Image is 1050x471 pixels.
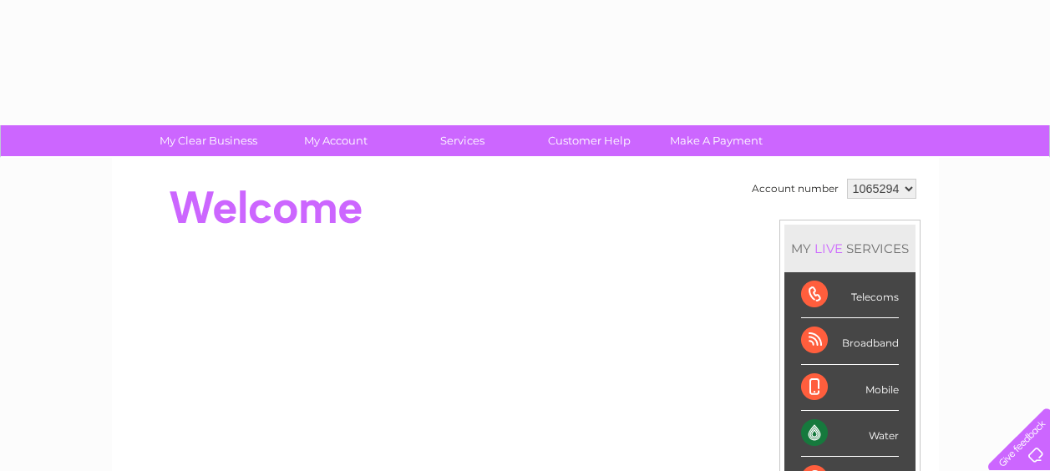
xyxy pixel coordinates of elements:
[801,272,899,318] div: Telecoms
[393,125,531,156] a: Services
[801,318,899,364] div: Broadband
[647,125,785,156] a: Make A Payment
[748,175,843,203] td: Account number
[811,241,846,256] div: LIVE
[520,125,658,156] a: Customer Help
[266,125,404,156] a: My Account
[784,225,916,272] div: MY SERVICES
[801,411,899,457] div: Water
[139,125,277,156] a: My Clear Business
[801,365,899,411] div: Mobile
